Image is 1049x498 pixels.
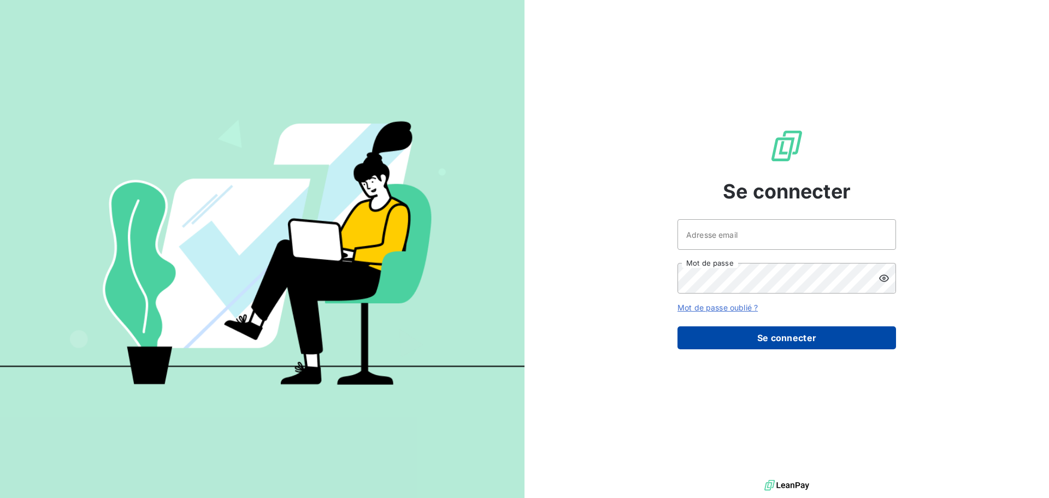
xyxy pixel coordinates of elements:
[677,219,896,250] input: placeholder
[723,177,851,206] span: Se connecter
[769,128,804,163] img: Logo LeanPay
[677,303,758,312] a: Mot de passe oublié ?
[764,477,809,494] img: logo
[677,326,896,349] button: Se connecter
